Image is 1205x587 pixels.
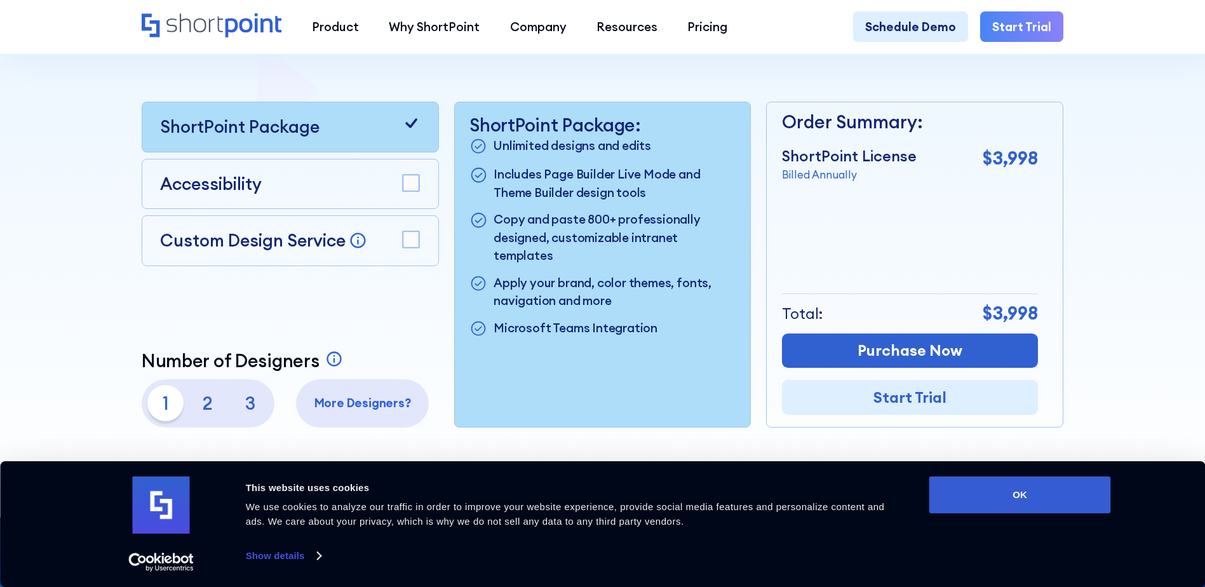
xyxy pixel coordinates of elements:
[297,11,374,41] a: Product
[160,172,262,197] p: Accessibility
[983,300,1038,327] p: $3,998
[494,274,736,310] p: Apply your brand, color themes, fonts, navigation and more
[302,394,423,412] p: More Designers?
[494,319,657,339] p: Microsoft Teams Integration
[983,145,1038,172] p: $3,998
[581,11,672,41] a: Resources
[246,501,885,527] span: We use cookies to analyze our traffic in order to improve your website experience, provide social...
[782,334,1038,368] a: Purchase Now
[510,18,567,36] div: Company
[246,480,901,496] div: This website uses cookies
[673,11,743,41] a: Pricing
[469,114,736,136] p: ShortPoint Package:
[232,385,268,421] p: 3
[389,18,480,36] div: Why ShortPoint
[782,380,1038,415] a: Start Trial
[782,109,1038,136] p: Order Summary:
[929,476,1111,513] button: OK
[782,167,917,183] p: Billed Annually
[782,302,823,325] p: Total:
[160,114,320,140] p: ShortPoint Package
[142,350,320,372] p: Number of Designers
[190,385,226,421] p: 2
[133,476,190,534] img: logo
[782,145,917,168] p: ShortPoint License
[687,18,727,36] div: Pricing
[374,11,495,41] a: Why ShortPoint
[147,385,184,421] p: 1
[246,546,321,565] a: Show details
[980,11,1063,41] a: Start Trial
[160,229,346,251] p: Custom Design Service
[596,18,657,36] div: Resources
[853,11,968,41] a: Schedule Demo
[494,165,736,201] p: Includes Page Builder Live Mode and Theme Builder design tools
[142,350,347,372] a: Number of Designers
[312,18,359,36] div: Product
[142,13,282,39] a: Home
[494,137,651,156] p: Unlimited designs and edits
[976,440,1205,587] iframe: Chat Widget
[495,11,581,41] a: Company
[494,210,736,264] p: Copy and paste 800+ professionally designed, customizable intranet templates
[105,553,217,572] a: Usercentrics Cookiebot - opens in a new window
